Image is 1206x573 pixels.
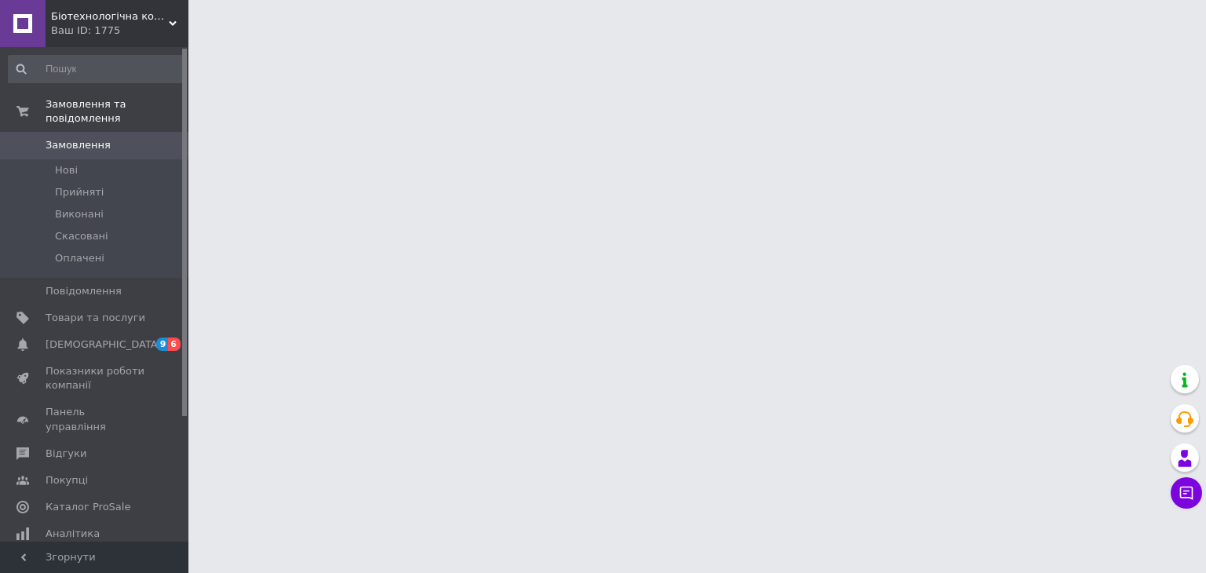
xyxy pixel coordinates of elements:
span: Біотехнологічна компанія BTU [51,9,169,24]
span: Панель управління [46,405,145,433]
span: Замовлення [46,138,111,152]
button: Чат з покупцем [1171,477,1202,509]
input: Пошук [8,55,185,83]
span: Оплачені [55,251,104,265]
span: Аналітика [46,527,100,541]
span: 9 [156,338,169,351]
div: Ваш ID: 1775 [51,24,188,38]
span: Показники роботи компанії [46,364,145,392]
span: Замовлення та повідомлення [46,97,188,126]
span: Каталог ProSale [46,500,130,514]
span: Покупці [46,473,88,487]
span: Товари та послуги [46,311,145,325]
span: 6 [168,338,181,351]
span: [DEMOGRAPHIC_DATA] [46,338,162,352]
span: Нові [55,163,78,177]
span: Відгуки [46,447,86,461]
span: Повідомлення [46,284,122,298]
span: Прийняті [55,185,104,199]
span: Скасовані [55,229,108,243]
span: Виконані [55,207,104,221]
